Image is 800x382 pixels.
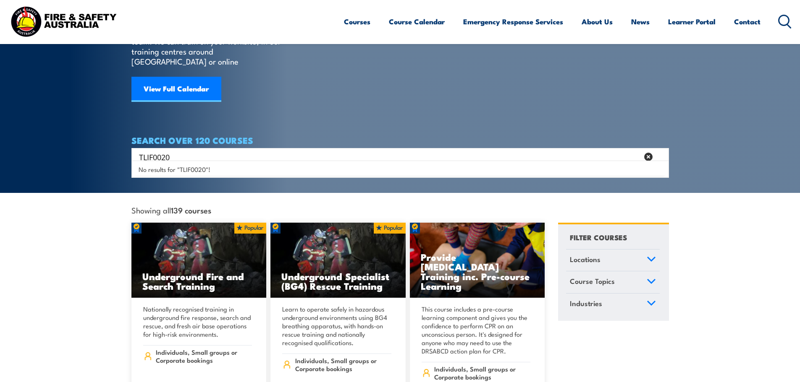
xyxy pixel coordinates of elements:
[131,223,267,298] img: Underground mine rescue
[131,223,267,298] a: Underground Fire and Search Training
[654,151,666,163] button: Search magnifier button
[344,10,370,33] a: Courses
[410,223,545,298] a: Provide [MEDICAL_DATA] Training inc. Pre-course Learning
[734,10,761,33] a: Contact
[463,10,563,33] a: Emergency Response Services
[281,271,395,291] h3: Underground Specialist (BG4) Rescue Training
[270,223,406,298] img: Underground mine rescue
[570,298,602,309] span: Industries
[434,365,530,381] span: Individuals, Small groups or Corporate bookings
[139,151,639,163] input: Search input
[421,252,534,291] h3: Provide [MEDICAL_DATA] Training inc. Pre-course Learning
[668,10,716,33] a: Learner Portal
[131,77,221,102] a: View Full Calendar
[295,356,391,372] span: Individuals, Small groups or Corporate bookings
[582,10,613,33] a: About Us
[156,348,252,364] span: Individuals, Small groups or Corporate bookings
[131,205,211,214] span: Showing all
[566,294,660,315] a: Industries
[143,305,252,338] p: Nationally recognised training in underground fire response, search and rescue, and fresh air bas...
[570,231,627,243] h4: FILTER COURSES
[422,305,531,355] p: This course includes a pre-course learning component and gives you the confidence to perform CPR ...
[389,10,445,33] a: Course Calendar
[171,204,211,216] strong: 139 courses
[139,165,210,173] span: No results for "TLIF0020"!
[566,249,660,271] a: Locations
[570,254,601,265] span: Locations
[141,151,640,163] form: Search form
[570,275,615,287] span: Course Topics
[566,271,660,293] a: Course Topics
[131,135,669,145] h4: SEARCH OVER 120 COURSES
[142,271,256,291] h3: Underground Fire and Search Training
[131,26,285,66] p: Find a course thats right for you and your team. We can train on your worksite, in our training c...
[270,223,406,298] a: Underground Specialist (BG4) Rescue Training
[410,223,545,298] img: Low Voltage Rescue and Provide CPR
[631,10,650,33] a: News
[282,305,391,347] p: Learn to operate safely in hazardous underground environments using BG4 breathing apparatus, with...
